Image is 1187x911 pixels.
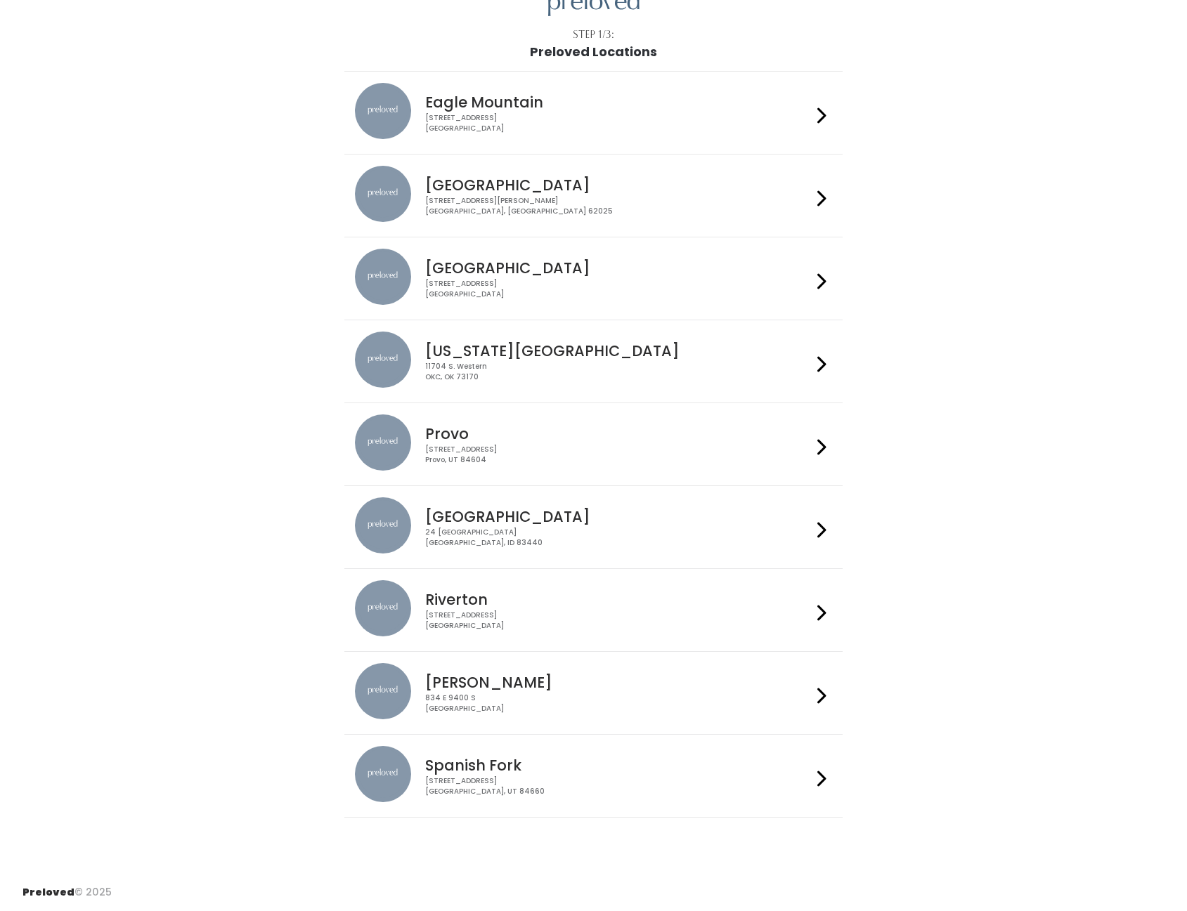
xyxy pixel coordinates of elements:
a: preloved location [GEOGRAPHIC_DATA] [STREET_ADDRESS][PERSON_NAME][GEOGRAPHIC_DATA], [GEOGRAPHIC_D... [355,166,832,225]
a: preloved location [GEOGRAPHIC_DATA] [STREET_ADDRESS][GEOGRAPHIC_DATA] [355,249,832,308]
h4: Spanish Fork [425,757,812,773]
span: Preloved [22,885,74,899]
h4: Eagle Mountain [425,94,812,110]
h4: [GEOGRAPHIC_DATA] [425,177,812,193]
img: preloved location [355,663,411,719]
img: preloved location [355,414,411,471]
img: preloved location [355,580,411,636]
div: [STREET_ADDRESS] Provo, UT 84604 [425,445,812,465]
img: preloved location [355,249,411,305]
div: [STREET_ADDRESS] [GEOGRAPHIC_DATA] [425,279,812,299]
a: preloved location Eagle Mountain [STREET_ADDRESS][GEOGRAPHIC_DATA] [355,83,832,143]
div: © 2025 [22,874,112,900]
h4: Provo [425,426,812,442]
h4: [GEOGRAPHIC_DATA] [425,509,812,525]
h4: [US_STATE][GEOGRAPHIC_DATA] [425,343,812,359]
img: preloved location [355,746,411,802]
div: [STREET_ADDRESS] [GEOGRAPHIC_DATA] [425,610,812,631]
a: preloved location Riverton [STREET_ADDRESS][GEOGRAPHIC_DATA] [355,580,832,640]
img: preloved location [355,332,411,388]
div: 11704 S. Western OKC, OK 73170 [425,362,812,382]
a: preloved location [GEOGRAPHIC_DATA] 24 [GEOGRAPHIC_DATA][GEOGRAPHIC_DATA], ID 83440 [355,497,832,557]
img: preloved location [355,83,411,139]
a: preloved location [PERSON_NAME] 834 E 9400 S[GEOGRAPHIC_DATA] [355,663,832,723]
div: Step 1/3: [573,27,614,42]
div: [STREET_ADDRESS][PERSON_NAME] [GEOGRAPHIC_DATA], [GEOGRAPHIC_DATA] 62025 [425,196,812,216]
div: [STREET_ADDRESS] [GEOGRAPHIC_DATA] [425,113,812,133]
div: [STREET_ADDRESS] [GEOGRAPHIC_DATA], UT 84660 [425,776,812,797]
a: preloved location [US_STATE][GEOGRAPHIC_DATA] 11704 S. WesternOKC, OK 73170 [355,332,832,391]
img: preloved location [355,166,411,222]
div: 24 [GEOGRAPHIC_DATA] [GEOGRAPHIC_DATA], ID 83440 [425,527,812,548]
a: preloved location Provo [STREET_ADDRESS]Provo, UT 84604 [355,414,832,474]
img: preloved location [355,497,411,553]
div: 834 E 9400 S [GEOGRAPHIC_DATA] [425,693,812,714]
a: preloved location Spanish Fork [STREET_ADDRESS][GEOGRAPHIC_DATA], UT 84660 [355,746,832,806]
h4: [GEOGRAPHIC_DATA] [425,260,812,276]
h4: Riverton [425,591,812,608]
h4: [PERSON_NAME] [425,674,812,690]
h1: Preloved Locations [530,45,657,59]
